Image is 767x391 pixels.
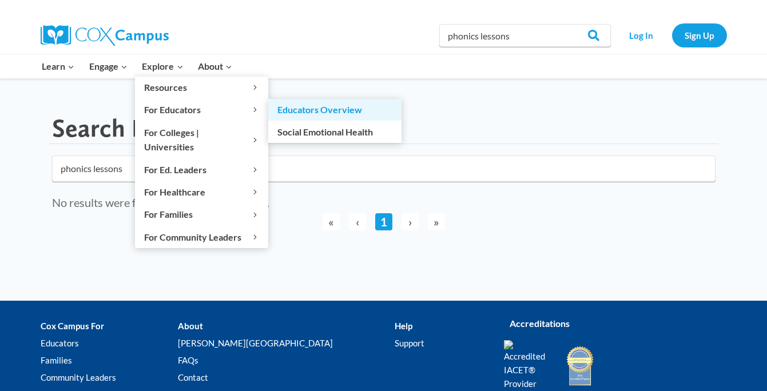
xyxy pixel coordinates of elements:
h1: Search Results [52,113,210,143]
a: Families [41,352,178,369]
button: Child menu of Engage [82,54,135,78]
input: Search for... [52,155,716,182]
button: Child menu of For Families [135,204,268,225]
span: « [323,213,340,230]
strong: Accreditations [510,318,570,329]
span: » [428,213,445,230]
a: Educators Overview [268,99,402,121]
input: Search Cox Campus [439,24,611,47]
button: Child menu of For Healthcare [135,181,268,203]
a: Log In [617,23,666,47]
a: Community Leaders [41,369,178,386]
nav: Primary Navigation [35,54,240,78]
a: Support [395,335,486,352]
a: Contact [178,369,395,386]
img: Accredited IACET® Provider [504,340,553,390]
button: Child menu of Resources [135,77,268,98]
button: Child menu of Learn [35,54,82,78]
button: Child menu of Explore [135,54,191,78]
button: Child menu of For Ed. Leaders [135,158,268,180]
nav: Secondary Navigation [617,23,727,47]
a: FAQs [178,352,395,369]
span: › [402,213,419,230]
button: Child menu of For Colleges | Universities [135,121,268,158]
span: ‹ [349,213,366,230]
img: Cox Campus [41,25,169,46]
button: Child menu of About [190,54,240,78]
div: No results were found for " ". [52,193,716,212]
img: IDA Accredited [566,345,594,387]
button: Child menu of For Educators [135,99,268,121]
a: Sign Up [672,23,727,47]
button: Child menu of For Community Leaders [135,226,268,248]
a: Educators [41,335,178,352]
a: [PERSON_NAME][GEOGRAPHIC_DATA] [178,335,395,352]
a: 1 [375,213,392,230]
a: Social Emotional Health [268,121,402,142]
